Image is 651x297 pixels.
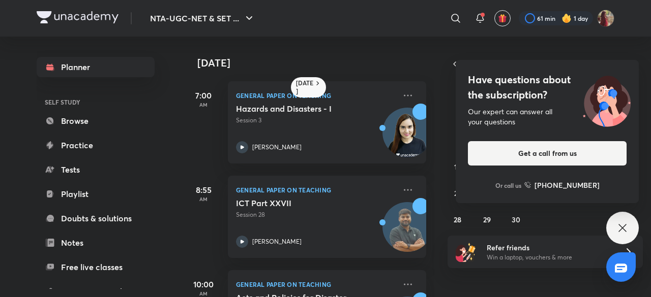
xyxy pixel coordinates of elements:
a: Free live classes [37,257,155,277]
abbr: September 28, 2025 [454,215,461,224]
button: [DATE] [462,57,629,71]
img: referral [456,242,476,262]
abbr: September 21, 2025 [454,188,461,198]
button: NTA-UGC-NET & SET ... [144,8,261,28]
a: [PHONE_NUMBER] [524,180,600,190]
p: General Paper on Teaching [236,278,396,290]
p: AM [183,290,224,296]
button: Get a call from us [468,141,627,166]
a: Planner [37,57,155,77]
img: Avatar [383,208,432,256]
h5: ICT Part XXVII [236,198,363,208]
p: General Paper on Teaching [236,184,396,196]
a: Notes [37,233,155,253]
h6: [PHONE_NUMBER] [535,180,600,190]
h4: Have questions about the subscription? [468,72,627,103]
abbr: September 14, 2025 [454,162,461,172]
a: Tests [37,159,155,180]
a: Playlist [37,184,155,204]
div: Our expert can answer all your questions [468,107,627,127]
h6: Refer friends [487,242,612,253]
button: September 29, 2025 [479,211,495,227]
h5: 10:00 [183,278,224,290]
img: streak [561,13,572,23]
button: September 14, 2025 [450,158,466,175]
button: September 28, 2025 [450,211,466,227]
img: avatar [498,14,507,23]
a: Practice [37,135,155,155]
p: AM [183,102,224,108]
img: ttu_illustration_new.svg [575,72,639,127]
span: [DATE] [529,57,562,71]
p: Session 28 [236,210,396,219]
button: September 30, 2025 [508,211,524,227]
img: Avatar [383,113,432,162]
p: Or call us [495,181,521,190]
p: Session 3 [236,116,396,125]
h5: 7:00 [183,89,224,102]
button: avatar [494,10,511,26]
h6: SELF STUDY [37,93,155,111]
img: Srishti Sharma [597,10,614,27]
p: [PERSON_NAME] [252,143,302,152]
a: Company Logo [37,11,119,26]
a: Browse [37,111,155,131]
img: Company Logo [37,11,119,23]
p: General Paper on Teaching [236,89,396,102]
p: [PERSON_NAME] [252,237,302,246]
h5: Hazards and Disasters - I [236,104,363,114]
h5: 8:55 [183,184,224,196]
h6: [DATE] [296,79,314,95]
p: AM [183,196,224,202]
button: September 21, 2025 [450,185,466,201]
a: Doubts & solutions [37,208,155,228]
h4: [DATE] [197,57,436,69]
abbr: September 30, 2025 [512,215,520,224]
abbr: September 29, 2025 [483,215,491,224]
p: Win a laptop, vouchers & more [487,253,612,262]
button: September 7, 2025 [450,132,466,148]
